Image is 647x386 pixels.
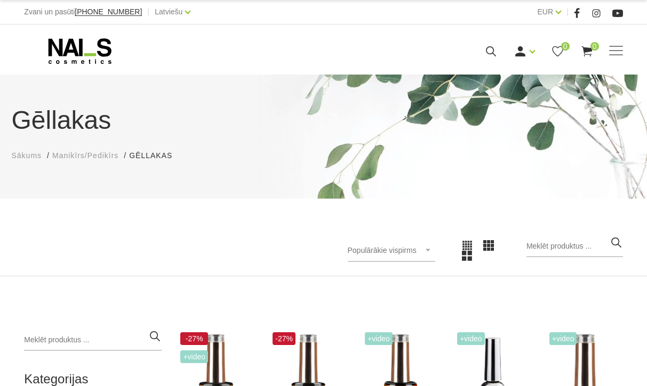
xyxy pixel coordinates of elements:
[24,372,162,386] h2: Kategorijas
[129,150,183,161] li: Gēllakas
[75,8,142,16] a: [PHONE_NUMBER]
[590,42,599,51] span: 0
[12,151,42,160] span: Sākums
[273,332,295,345] span: -27%
[12,101,636,139] h1: Gēllakas
[75,7,142,16] span: [PHONE_NUMBER]
[580,45,594,58] a: 0
[365,332,393,345] span: +Video
[348,246,417,254] span: Populārākie vispirms
[561,42,570,51] span: 0
[52,151,118,160] span: Manikīrs/Pedikīrs
[537,5,553,18] a: EUR
[457,332,485,345] span: +Video
[180,350,208,363] span: +Video
[24,5,142,19] div: Zvani un pasūti
[566,5,569,19] span: |
[526,236,623,257] input: Meklēt produktus ...
[12,150,42,161] a: Sākums
[155,5,182,18] a: Latviešu
[147,5,149,19] span: |
[549,332,577,345] span: +Video
[52,150,118,161] a: Manikīrs/Pedikīrs
[24,330,162,351] input: Meklēt produktus ...
[551,45,564,58] a: 0
[180,332,208,345] span: -27%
